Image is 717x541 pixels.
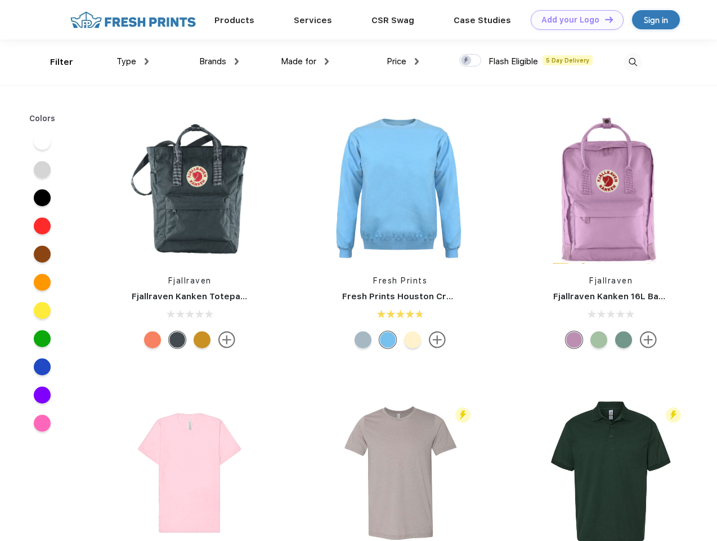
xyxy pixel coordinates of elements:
div: Ochre [194,331,210,348]
div: Orchid [566,331,582,348]
img: more.svg [218,331,235,348]
div: Korall [144,331,161,348]
img: func=resize&h=266 [325,114,475,264]
a: Fjallraven [589,276,633,285]
div: Frost Green [615,331,632,348]
div: Light Blue [379,331,396,348]
a: Products [214,15,254,25]
img: func=resize&h=266 [115,114,265,264]
a: Fjallraven Kanken 16L Backpack [553,291,689,301]
span: Made for [281,56,316,66]
div: Graphite [169,331,186,348]
img: func=resize&h=266 [536,114,686,264]
a: Fresh Prints [373,276,427,285]
div: Add your Logo [541,15,599,25]
img: more.svg [640,331,657,348]
div: Filter [50,56,73,69]
img: flash_active_toggle.svg [455,407,470,423]
a: Fjallraven Kanken Totepack [132,291,250,301]
div: Colors [21,113,64,125]
a: Sign in [632,10,680,29]
span: Flash Eligible [489,56,538,66]
span: Price [387,56,406,66]
a: Fjallraven [168,276,212,285]
img: fo%20logo%202.webp [67,10,199,30]
img: flash_active_toggle.svg [666,407,681,423]
img: dropdown.png [145,58,149,65]
img: desktop_search.svg [624,53,642,72]
img: dropdown.png [415,58,419,65]
div: Sign in [644,14,668,26]
img: more.svg [429,331,446,348]
div: Butter [404,331,421,348]
img: dropdown.png [325,58,329,65]
span: 5 Day Delivery [543,55,593,65]
img: dropdown.png [235,58,239,65]
span: Type [116,56,136,66]
a: Fresh Prints Houston Crew [342,291,459,301]
span: Brands [199,56,226,66]
img: DT [605,16,613,23]
div: Pastel Blue mto [355,331,371,348]
div: Mint Green [590,331,607,348]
